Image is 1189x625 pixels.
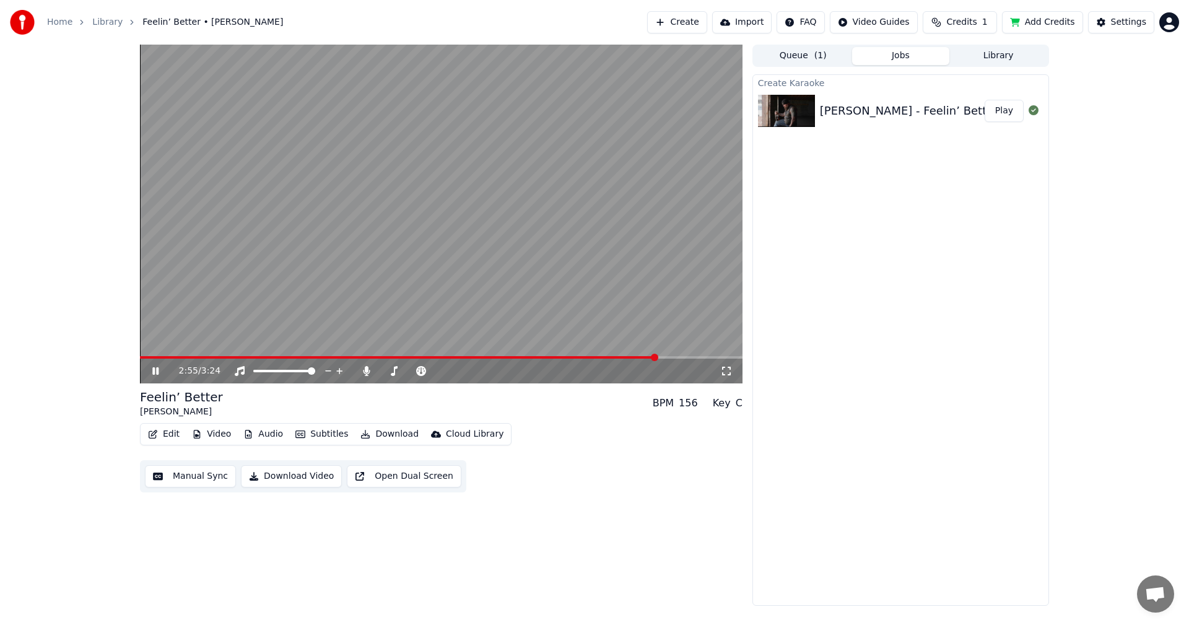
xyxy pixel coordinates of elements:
button: Subtitles [290,426,353,443]
span: 1 [982,16,988,28]
button: FAQ [777,11,824,33]
span: 2:55 [179,365,198,377]
button: Settings [1088,11,1154,33]
a: Library [92,16,123,28]
div: [PERSON_NAME] [140,406,223,418]
span: Credits [946,16,977,28]
div: / [179,365,209,377]
button: Download [355,426,424,443]
button: Manual Sync [145,465,236,487]
button: Library [949,47,1047,65]
button: Video [187,426,236,443]
button: Import [712,11,772,33]
button: Jobs [852,47,950,65]
button: Queue [754,47,852,65]
div: BPM [653,396,674,411]
img: youka [10,10,35,35]
button: Download Video [241,465,342,487]
div: Create Karaoke [753,75,1048,90]
div: Settings [1111,16,1146,28]
div: Key [713,396,731,411]
button: Audio [238,426,288,443]
button: Credits1 [923,11,997,33]
div: C [736,396,743,411]
div: Feelin’ Better [140,388,223,406]
button: Play [985,100,1024,122]
span: 3:24 [201,365,220,377]
nav: breadcrumb [47,16,283,28]
button: Add Credits [1002,11,1083,33]
div: [PERSON_NAME] - Feelin’ Better [820,102,998,120]
a: Open chat [1137,575,1174,613]
button: Edit [143,426,185,443]
div: Cloud Library [446,428,503,440]
button: Create [647,11,707,33]
a: Home [47,16,72,28]
span: ( 1 ) [814,50,827,62]
button: Open Dual Screen [347,465,461,487]
button: Video Guides [830,11,918,33]
span: Feelin’ Better • [PERSON_NAME] [142,16,283,28]
div: 156 [679,396,698,411]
